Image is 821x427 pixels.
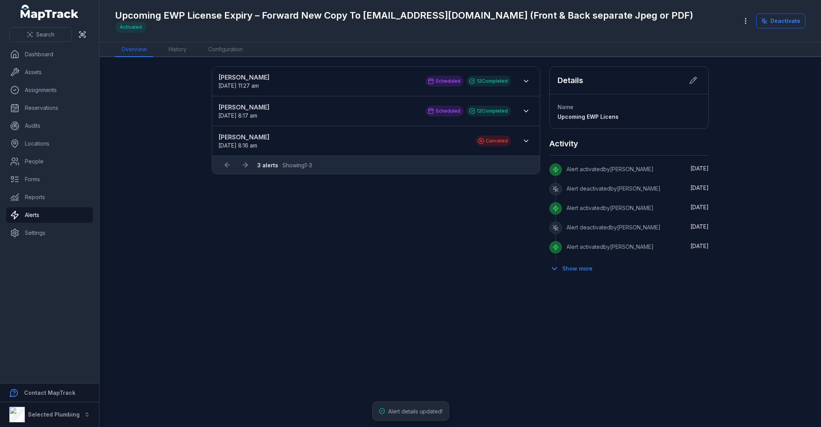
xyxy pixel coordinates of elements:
[6,118,93,134] a: Audits
[690,165,709,172] span: [DATE]
[36,31,54,38] span: Search
[115,42,153,57] a: Overview
[218,82,259,89] span: [DATE] 11:27 am
[690,243,709,249] time: 8/18/2025, 2:49:34 PM
[218,112,257,119] span: [DATE] 8:17 am
[24,389,75,396] strong: Contact MapTrack
[218,132,468,142] strong: [PERSON_NAME]
[6,82,93,98] a: Assignments
[218,73,418,90] a: [PERSON_NAME][DATE] 11:27 am
[218,112,257,119] time: 9/11/2025, 8:17:00 AM
[218,102,418,120] a: [PERSON_NAME][DATE] 8:17 am
[218,102,418,112] strong: [PERSON_NAME]
[6,47,93,62] a: Dashboard
[567,224,661,231] span: Alert deactivated by [PERSON_NAME]
[202,42,249,57] a: Configuration
[115,9,693,22] h1: Upcoming EWP License Expiry – Forward New Copy To [EMAIL_ADDRESS][DOMAIN_NAME] (Front & Back sepa...
[21,5,79,20] a: MapTrack
[567,166,654,172] span: Alert activated by [PERSON_NAME]
[6,154,93,169] a: People
[467,76,511,87] div: 12 Completed
[6,136,93,151] a: Locations
[6,172,93,187] a: Forms
[6,100,93,116] a: Reservations
[218,73,418,82] strong: [PERSON_NAME]
[690,165,709,172] time: 8/21/2025, 8:13:42 AM
[549,138,578,149] h2: Activity
[690,223,709,230] time: 8/21/2025, 8:11:04 AM
[476,135,511,146] div: Canceled
[690,243,709,249] span: [DATE]
[115,22,146,33] div: Activated
[467,106,511,116] div: 12 Completed
[257,162,278,168] strong: 3 alerts
[388,408,443,415] span: Alert details updated!
[218,142,257,149] span: [DATE] 8:16 am
[6,225,93,241] a: Settings
[218,82,259,89] time: 9/12/2025, 11:27:00 AM
[690,204,709,210] time: 8/21/2025, 8:13:24 AM
[162,42,193,57] a: History
[218,132,468,149] a: [PERSON_NAME][DATE] 8:16 am
[756,14,805,28] button: Deactivate
[425,106,464,116] div: Scheduled
[425,76,464,87] div: Scheduled
[567,185,661,192] span: Alert deactivated by [PERSON_NAME]
[257,162,312,168] span: · Showing 1 - 3
[567,243,654,250] span: Alert activated by [PERSON_NAME]
[28,411,80,418] strong: Selected Plumbing
[567,205,654,211] span: Alert activated by [PERSON_NAME]
[690,184,709,191] time: 8/21/2025, 8:13:29 AM
[690,223,709,230] span: [DATE]
[6,189,93,205] a: Reports
[558,75,583,86] h2: Details
[6,207,93,223] a: Alerts
[6,64,93,80] a: Assets
[549,260,598,277] button: Show more
[218,142,257,149] time: 9/4/2025, 8:16:00 AM
[558,104,573,110] span: Name
[9,27,72,42] button: Search
[690,204,709,210] span: [DATE]
[690,184,709,191] span: [DATE]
